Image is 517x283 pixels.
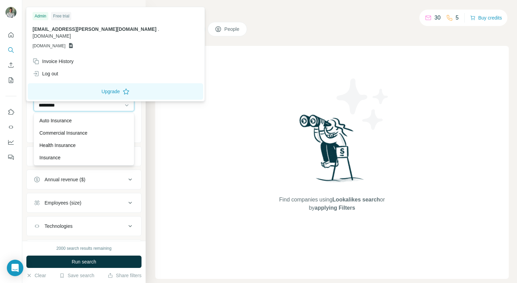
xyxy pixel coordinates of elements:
[33,26,157,32] span: [EMAIL_ADDRESS][PERSON_NAME][DOMAIN_NAME]
[27,195,141,211] button: Employees (size)
[33,58,74,65] div: Invoice History
[26,256,141,268] button: Run search
[5,121,16,133] button: Use Surfe API
[33,70,58,77] div: Log out
[39,117,72,124] p: Auto Insurance
[33,33,71,39] span: [DOMAIN_NAME]
[26,272,46,279] button: Clear
[332,197,380,202] span: Lookalikes search
[224,26,240,33] span: People
[5,74,16,86] button: My lists
[45,199,81,206] div: Employees (size)
[108,272,141,279] button: Share filters
[72,258,96,265] span: Run search
[28,83,203,100] button: Upgrade
[51,12,71,20] div: Free trial
[119,4,146,14] button: Hide
[7,260,23,276] div: Open Intercom Messenger
[33,43,65,49] span: [DOMAIN_NAME]
[277,196,387,212] span: Find companies using or by
[5,7,16,18] img: Avatar
[456,14,459,22] p: 5
[27,218,141,234] button: Technologies
[296,113,368,189] img: Surfe Illustration - Woman searching with binoculars
[39,154,60,161] p: Insurance
[33,12,48,20] div: Admin
[158,26,159,32] span: .
[57,245,112,251] div: 2000 search results remaining
[45,176,85,183] div: Annual revenue ($)
[27,171,141,188] button: Annual revenue ($)
[5,44,16,56] button: Search
[5,59,16,71] button: Enrich CSV
[332,73,394,135] img: Surfe Illustration - Stars
[5,136,16,148] button: Dashboard
[5,106,16,118] button: Use Surfe on LinkedIn
[5,151,16,163] button: Feedback
[470,13,502,23] button: Buy credits
[27,148,141,164] button: HQ location
[5,29,16,41] button: Quick start
[39,142,76,149] p: Health Insurance
[59,272,94,279] button: Save search
[26,6,48,12] div: New search
[434,14,441,22] p: 30
[39,130,87,136] p: Commercial Insurance
[45,223,73,230] div: Technologies
[155,8,509,18] h4: Search
[315,205,355,211] span: applying Filters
